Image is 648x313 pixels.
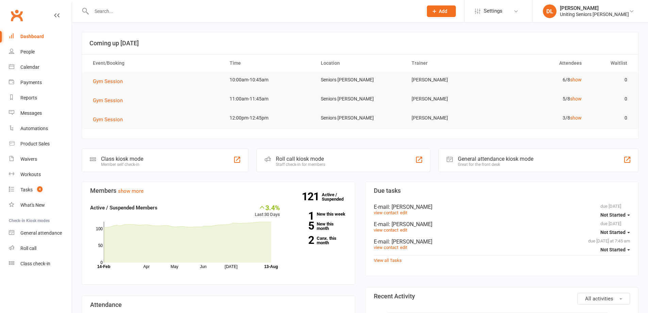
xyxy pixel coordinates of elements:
[458,162,533,167] div: Great for the front desk
[20,110,42,116] div: Messages
[400,210,407,215] a: edit
[600,247,626,252] span: Not Started
[458,156,533,162] div: General attendance kiosk mode
[90,301,347,308] h3: Attendance
[20,80,42,85] div: Payments
[484,3,502,19] span: Settings
[405,72,497,88] td: [PERSON_NAME]
[93,78,123,84] span: Gym Session
[588,54,633,72] th: Waitlist
[9,106,72,121] a: Messages
[374,245,398,250] a: view contact
[322,187,352,206] a: 121Active / Suspended
[389,221,432,228] span: : [PERSON_NAME]
[20,126,48,131] div: Automations
[20,246,36,251] div: Roll call
[600,230,626,235] span: Not Started
[405,91,497,107] td: [PERSON_NAME]
[570,77,582,82] a: show
[255,204,280,218] div: Last 30 Days
[600,212,626,218] span: Not Started
[20,261,50,266] div: Class check-in
[374,204,630,210] div: E-mail
[374,228,398,233] a: view contact
[290,222,347,231] a: 5New this month
[374,258,402,263] a: View all Tasks
[600,244,630,256] button: Not Started
[439,9,447,14] span: Add
[389,204,432,210] span: : [PERSON_NAME]
[374,187,630,194] h3: Due tasks
[315,72,406,88] td: Seniors [PERSON_NAME]
[20,95,37,100] div: Reports
[9,90,72,106] a: Reports
[93,97,123,104] span: Gym Session
[93,77,128,85] button: Gym Session
[374,210,398,215] a: view contact
[9,152,72,167] a: Waivers
[315,54,406,72] th: Location
[405,110,497,126] td: [PERSON_NAME]
[570,115,582,121] a: show
[93,116,123,123] span: Gym Session
[93,115,128,124] button: Gym Session
[600,209,630,221] button: Not Started
[374,221,630,228] div: E-mail
[315,91,406,107] td: Seniors [PERSON_NAME]
[276,156,325,162] div: Roll call kiosk mode
[20,141,50,146] div: Product Sales
[276,162,325,167] div: Staff check-in for members
[290,236,347,245] a: 2Canx. this month
[9,225,72,241] a: General attendance kiosk mode
[89,40,631,47] h3: Coming up [DATE]
[290,212,347,216] a: 1New this week
[9,75,72,90] a: Payments
[497,54,588,72] th: Attendees
[90,187,347,194] h3: Members
[497,91,588,107] td: 5/8
[400,228,407,233] a: edit
[290,221,314,231] strong: 5
[223,54,315,72] th: Time
[9,241,72,256] a: Roll call
[101,156,143,162] div: Class kiosk mode
[223,91,315,107] td: 11:00am-11:45am
[223,72,315,88] td: 10:00am-10:45am
[20,49,35,54] div: People
[37,186,43,192] span: 4
[588,72,633,88] td: 0
[9,167,72,182] a: Workouts
[89,6,418,16] input: Search...
[290,235,314,245] strong: 2
[400,245,407,250] a: edit
[9,182,72,198] a: Tasks 4
[570,96,582,101] a: show
[20,230,62,236] div: General attendance
[20,156,37,162] div: Waivers
[9,136,72,152] a: Product Sales
[315,110,406,126] td: Seniors [PERSON_NAME]
[560,11,629,17] div: Uniting Seniors [PERSON_NAME]
[585,296,613,302] span: All activities
[374,238,630,245] div: E-mail
[9,198,72,213] a: What's New
[543,4,556,18] div: DL
[374,293,630,300] h3: Recent Activity
[101,162,143,167] div: Member self check-in
[9,256,72,271] a: Class kiosk mode
[9,29,72,44] a: Dashboard
[118,188,144,194] a: show more
[600,226,630,238] button: Not Started
[90,205,157,211] strong: Active / Suspended Members
[588,110,633,126] td: 0
[427,5,456,17] button: Add
[255,204,280,211] div: 3.4%
[9,44,72,60] a: People
[20,187,33,192] div: Tasks
[87,54,223,72] th: Event/Booking
[588,91,633,107] td: 0
[302,191,322,202] strong: 121
[20,172,41,177] div: Workouts
[223,110,315,126] td: 12:00pm-12:45pm
[497,110,588,126] td: 3/8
